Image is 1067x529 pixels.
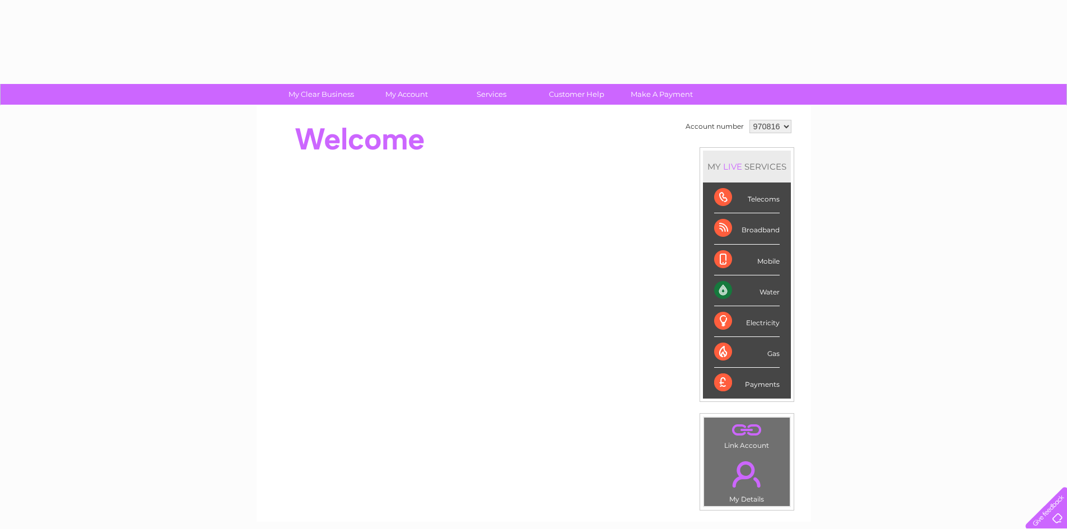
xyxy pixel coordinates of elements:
[683,117,747,136] td: Account number
[616,84,708,105] a: Make A Payment
[714,306,780,337] div: Electricity
[714,245,780,275] div: Mobile
[714,275,780,306] div: Water
[275,84,367,105] a: My Clear Business
[360,84,453,105] a: My Account
[714,182,780,213] div: Telecoms
[714,368,780,398] div: Payments
[445,84,538,105] a: Services
[714,337,780,368] div: Gas
[707,455,787,494] a: .
[707,420,787,440] a: .
[721,161,744,172] div: LIVE
[714,213,780,244] div: Broadband
[530,84,623,105] a: Customer Help
[703,452,790,507] td: My Details
[703,151,791,182] div: MY SERVICES
[703,417,790,452] td: Link Account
